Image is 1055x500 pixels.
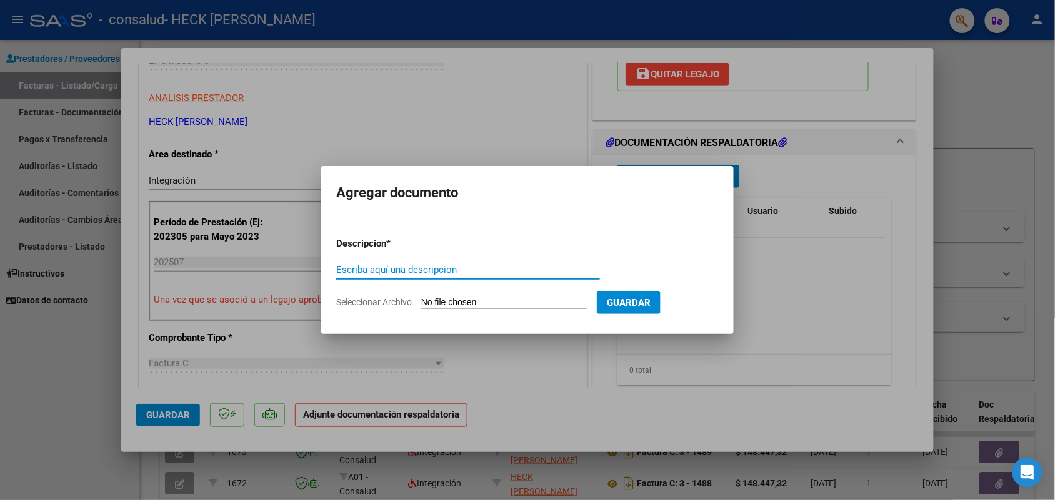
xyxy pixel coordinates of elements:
[336,237,451,251] p: Descripcion
[607,297,651,308] span: Guardar
[597,291,661,314] button: Guardar
[1012,458,1042,488] div: Open Intercom Messenger
[336,297,412,307] span: Seleccionar Archivo
[336,181,719,205] h2: Agregar documento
